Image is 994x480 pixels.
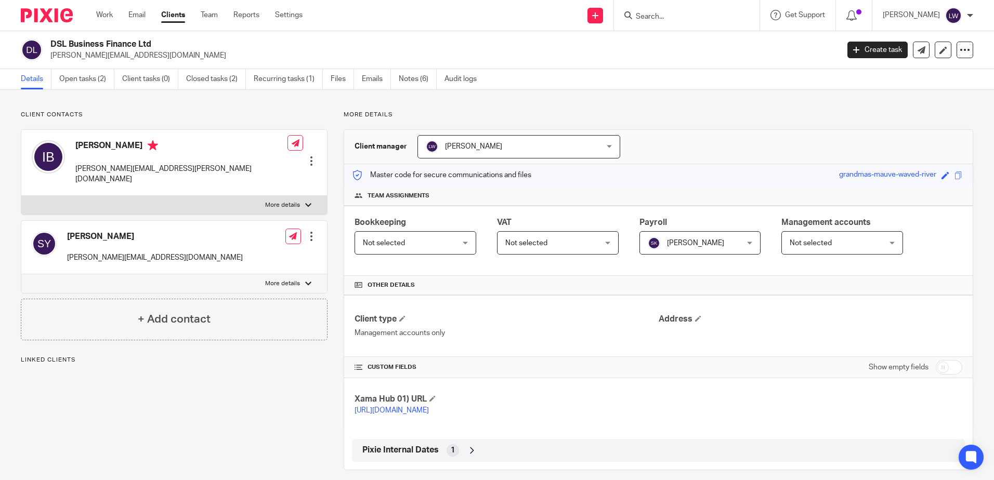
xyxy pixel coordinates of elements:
p: Master code for secure communications and files [352,170,531,180]
span: Management accounts [781,218,871,226]
span: Not selected [363,239,405,247]
p: [PERSON_NAME][EMAIL_ADDRESS][DOMAIN_NAME] [50,50,832,61]
a: Closed tasks (2) [186,69,246,89]
span: Pixie Internal Dates [362,445,439,456]
span: Bookkeeping [355,218,406,226]
label: Show empty fields [869,362,928,372]
img: svg%3E [32,140,65,174]
span: Team assignments [368,192,429,200]
a: Files [331,69,354,89]
span: [PERSON_NAME] [445,143,502,150]
h4: CUSTOM FIELDS [355,363,658,371]
p: [PERSON_NAME] [883,10,940,20]
a: Emails [362,69,391,89]
a: Clients [161,10,185,20]
span: Not selected [790,239,832,247]
p: More details [265,279,300,288]
h4: [PERSON_NAME] [67,231,243,242]
span: Payroll [639,218,667,226]
p: Linked clients [21,356,328,364]
span: Other details [368,281,415,289]
input: Search [635,12,728,22]
div: grandmas-mauve-waved-river [839,169,936,181]
img: svg%3E [648,237,660,249]
p: More details [344,111,973,119]
a: Team [201,10,218,20]
p: More details [265,201,300,209]
p: Management accounts only [355,328,658,338]
a: Notes (6) [399,69,437,89]
a: Reports [233,10,259,20]
h4: + Add contact [138,311,211,327]
a: Details [21,69,51,89]
h4: Address [659,314,962,325]
a: Email [128,10,146,20]
span: VAT [497,218,512,226]
img: svg%3E [945,7,962,24]
h4: [PERSON_NAME] [75,140,287,153]
span: Not selected [505,239,547,247]
a: Client tasks (0) [122,69,178,89]
a: Recurring tasks (1) [254,69,323,89]
span: [PERSON_NAME] [667,239,724,247]
p: Client contacts [21,111,328,119]
a: Audit logs [444,69,485,89]
h4: Xama Hub 01) URL [355,394,658,405]
span: Get Support [785,11,825,19]
h4: Client type [355,314,658,325]
p: [PERSON_NAME][EMAIL_ADDRESS][DOMAIN_NAME] [67,252,243,263]
a: Settings [275,10,303,20]
img: Pixie [21,8,73,22]
a: Work [96,10,113,20]
a: [URL][DOMAIN_NAME] [355,407,429,414]
h2: DSL Business Finance Ltd [50,39,675,50]
a: Open tasks (2) [59,69,114,89]
h3: Client manager [355,141,407,152]
p: [PERSON_NAME][EMAIL_ADDRESS][PERSON_NAME][DOMAIN_NAME] [75,164,287,185]
img: svg%3E [426,140,438,153]
img: svg%3E [32,231,57,256]
span: 1 [451,445,455,456]
a: Create task [847,42,908,58]
img: svg%3E [21,39,43,61]
i: Primary [148,140,158,151]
